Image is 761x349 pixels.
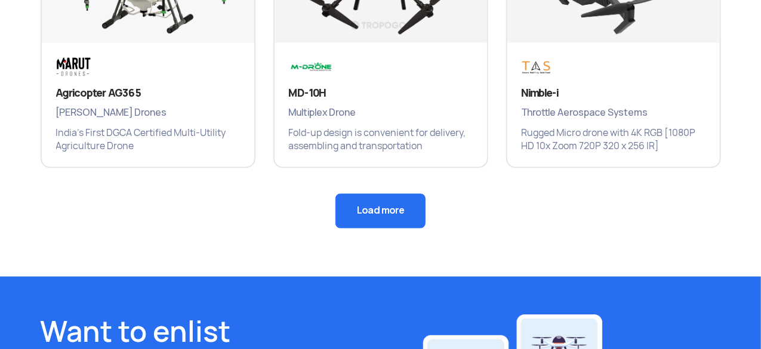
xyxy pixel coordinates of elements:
p: Rugged Micro drone with 4K RGB [1080P HD 10x Zoom 720P 320 x 256 IR] [522,126,705,153]
img: Brand [289,57,335,77]
p: India’s First DGCA Certified Multi-Utility Agriculture Drone [56,126,240,153]
span: [PERSON_NAME] Drones [56,105,240,121]
img: Brand [522,57,594,77]
span: Multiplex Drone [289,105,473,121]
h3: Nimble-i [522,86,705,100]
h3: MD-10H [289,86,473,100]
h3: Agricopter AG365 [56,86,240,100]
span: Throttle Aerospace Systems [522,105,705,121]
p: Fold-up design is convenient for delivery, assembling and transportation [289,126,473,153]
img: Brand [56,57,129,77]
button: Load more [335,194,426,228]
